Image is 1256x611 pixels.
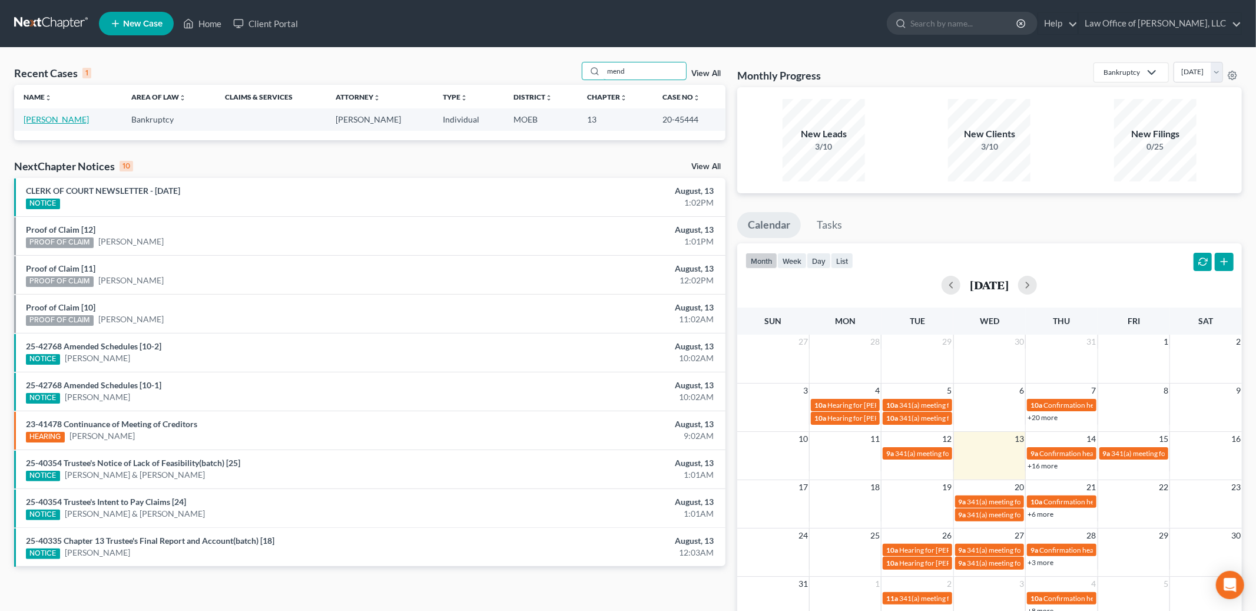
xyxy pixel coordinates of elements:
a: 25-40354 Trustee's Notice of Lack of Feasibility(batch) [25] [26,458,240,468]
span: 30 [1230,529,1242,543]
span: 341(a) meeting for [PERSON_NAME] & [PERSON_NAME] [967,546,1144,554]
a: Help [1038,13,1078,34]
span: 23 [1230,480,1242,494]
span: 15 [1158,432,1169,446]
span: 21 [1086,480,1098,494]
span: 341(a) meeting for [PERSON_NAME] [899,414,1013,422]
a: Area of Lawunfold_more [131,93,186,101]
a: Tasks [806,212,853,238]
span: Fri [1128,316,1140,326]
div: 11:02AM [492,313,714,325]
div: August, 13 [492,457,714,469]
a: 25-42768 Amended Schedules [10-2] [26,341,161,351]
div: 10:02AM [492,391,714,403]
span: 10a [1030,497,1042,506]
div: 0/25 [1114,141,1197,153]
td: Bankruptcy [122,108,216,130]
a: 23-41478 Continuance of Meeting of Creditors [26,419,197,429]
span: 7 [1091,384,1098,398]
a: +3 more [1028,558,1053,567]
a: View All [691,163,721,171]
span: 26 [942,529,953,543]
span: Confirmation hearing for [PERSON_NAME] [1039,449,1173,458]
div: NOTICE [26,199,60,209]
span: 2 [1235,335,1242,349]
span: 341(a) meeting for [PERSON_NAME] [967,510,1081,519]
span: 13 [1013,432,1025,446]
a: Attorneyunfold_more [336,93,380,101]
span: 4 [874,384,881,398]
div: August, 13 [492,496,714,508]
span: 14 [1086,432,1098,446]
span: Confirmation hearing for [PERSON_NAME] & [PERSON_NAME] [1043,594,1240,603]
span: 9a [886,449,894,458]
span: 9a [1030,449,1038,458]
span: 8 [1162,384,1169,398]
span: 2 [946,577,953,591]
div: Bankruptcy [1103,67,1140,77]
button: list [831,253,853,269]
a: +16 more [1028,461,1058,470]
span: 3 [802,384,809,398]
span: 19 [942,480,953,494]
a: CLERK OF COURT NEWSLETTER - [DATE] [26,186,180,196]
span: 22 [1158,480,1169,494]
span: 31 [797,577,809,591]
div: New Filings [1114,127,1197,141]
span: 9 [1235,384,1242,398]
div: PROOF OF CLAIM [26,315,94,326]
span: 31 [1086,335,1098,349]
span: 30 [1013,335,1025,349]
i: unfold_more [460,94,468,101]
div: NOTICE [26,549,60,559]
span: 27 [797,335,809,349]
span: 4 [1091,577,1098,591]
div: August, 13 [492,379,714,391]
a: [PERSON_NAME] & [PERSON_NAME] [65,469,205,481]
span: 10a [886,546,898,554]
span: 11a [886,594,898,603]
span: 9a [1103,449,1111,458]
a: Client Portal [227,13,304,34]
a: [PERSON_NAME] [65,547,130,559]
button: month [745,253,777,269]
div: 1 [82,68,91,78]
span: 341(a) meeting for [PERSON_NAME] [899,594,1013,603]
span: 9a [959,546,966,554]
div: NextChapter Notices [14,159,133,173]
a: [PERSON_NAME] [24,114,89,124]
span: 29 [1158,529,1169,543]
span: 16 [1230,432,1242,446]
span: 1 [1162,335,1169,349]
a: Proof of Claim [11] [26,263,95,273]
a: Typeunfold_more [443,93,468,101]
span: Wed [980,316,999,326]
span: Confirmation hearing for [PERSON_NAME] & [PERSON_NAME] [1039,546,1235,554]
input: Search by name... [604,62,686,80]
div: August, 13 [492,535,714,547]
span: 5 [1162,577,1169,591]
span: Confirmation hearing for [PERSON_NAME] [1043,401,1177,409]
span: Tue [910,316,925,326]
div: NOTICE [26,510,60,520]
div: August, 13 [492,341,714,352]
i: unfold_more [545,94,552,101]
div: New Clients [948,127,1030,141]
div: 3/10 [783,141,865,153]
span: 9a [1030,546,1038,554]
span: Hearing for [PERSON_NAME] & [PERSON_NAME] [899,559,1053,567]
a: Chapterunfold_more [588,93,628,101]
div: PROOF OF CLAIM [26,276,94,287]
span: Hearing for [PERSON_NAME] & [PERSON_NAME] [899,546,1053,554]
span: Hearing for [PERSON_NAME] [827,414,919,422]
div: PROOF OF CLAIM [26,237,94,248]
span: Thu [1053,316,1070,326]
i: unfold_more [693,94,700,101]
td: 20-45444 [653,108,725,130]
a: Case Nounfold_more [662,93,700,101]
span: 10a [814,401,826,409]
a: View All [691,70,721,78]
button: day [807,253,831,269]
th: Claims & Services [216,85,326,108]
a: 25-42768 Amended Schedules [10-1] [26,380,161,390]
